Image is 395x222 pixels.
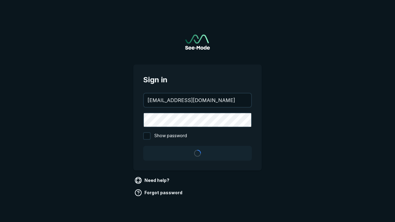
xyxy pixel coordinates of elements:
a: Need help? [133,175,172,185]
span: Sign in [143,74,252,85]
a: Go to sign in [185,35,210,50]
img: See-Mode Logo [185,35,210,50]
input: your@email.com [144,93,251,107]
span: Show password [154,132,187,140]
a: Forgot password [133,188,185,198]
